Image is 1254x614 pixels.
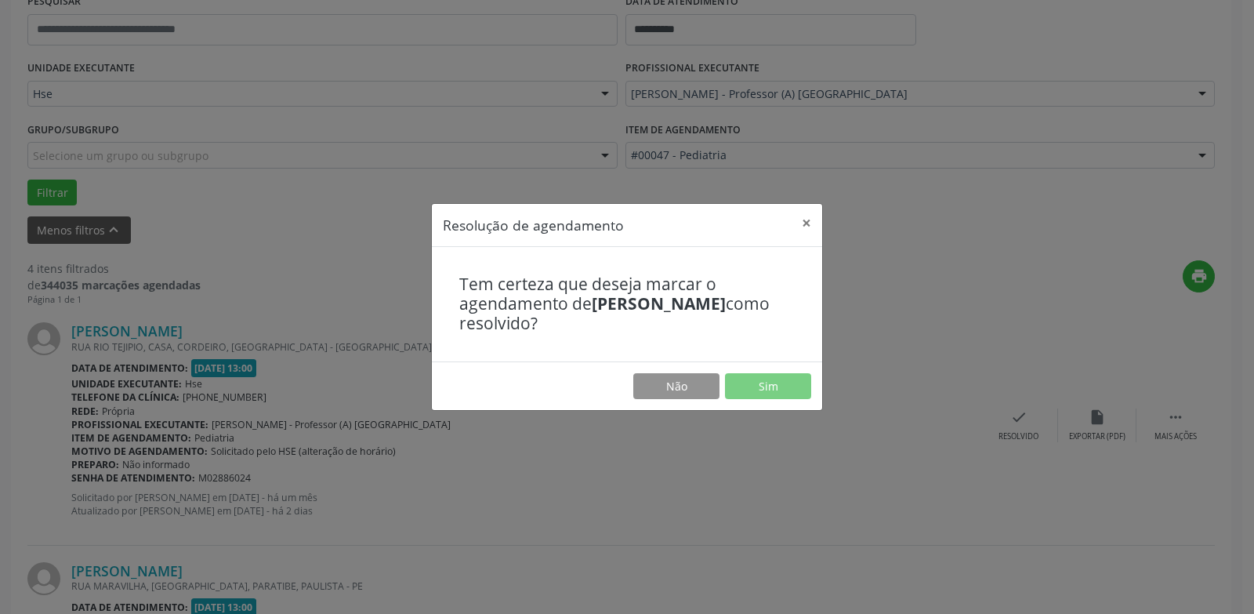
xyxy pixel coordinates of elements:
h4: Tem certeza que deseja marcar o agendamento de como resolvido? [459,274,795,334]
h5: Resolução de agendamento [443,215,624,235]
button: Close [791,204,822,242]
button: Sim [725,373,811,400]
button: Não [633,373,719,400]
b: [PERSON_NAME] [592,292,726,314]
